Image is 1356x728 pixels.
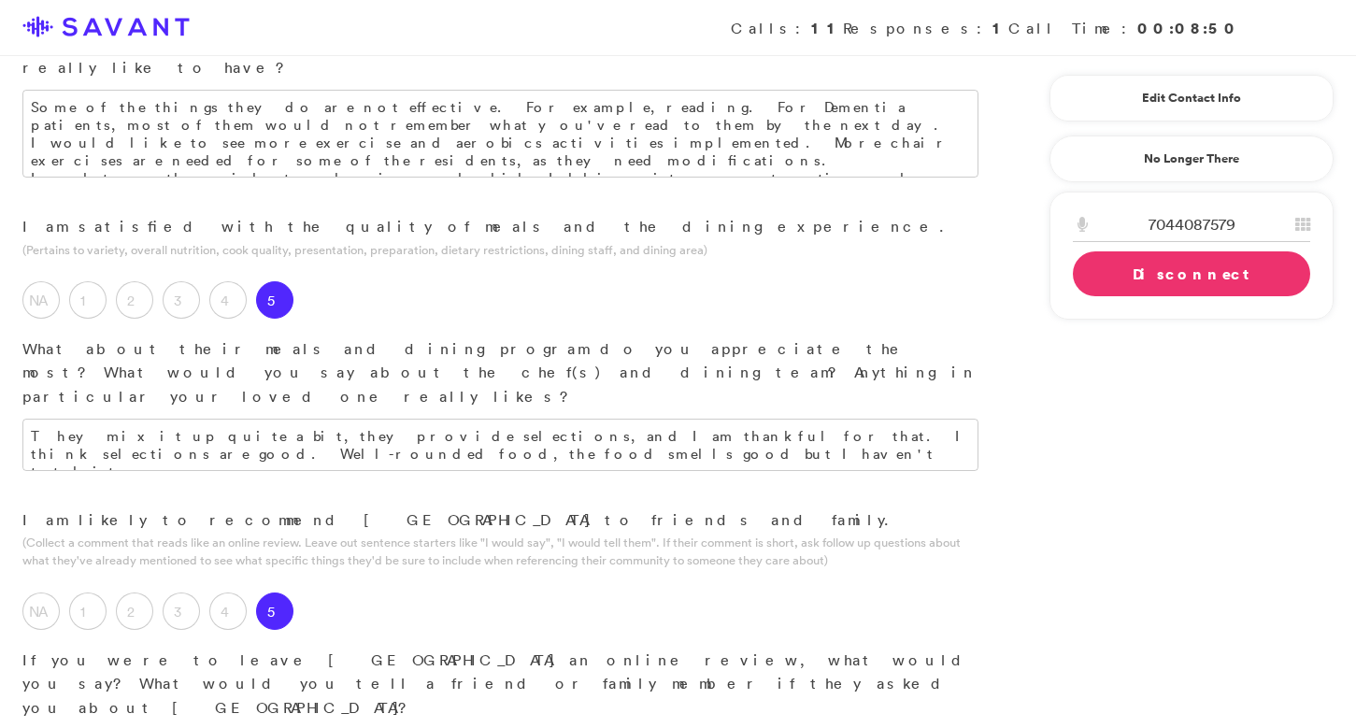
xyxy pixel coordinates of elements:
[116,592,153,630] label: 2
[22,215,978,239] p: I am satisfied with the quality of meals and the dining experience.
[1049,136,1334,182] a: No Longer There
[116,281,153,319] label: 2
[22,649,978,721] p: If you were to leave [GEOGRAPHIC_DATA] an online review, what would you say? What would you tell ...
[163,281,200,319] label: 3
[209,281,247,319] label: 4
[69,592,107,630] label: 1
[811,18,843,38] strong: 11
[256,592,293,630] label: 5
[22,592,60,630] label: NA
[1073,83,1310,113] a: Edit Contact Info
[22,534,978,569] p: (Collect a comment that reads like an online review. Leave out sentence starters like "I would sa...
[992,18,1008,38] strong: 1
[209,592,247,630] label: 4
[163,592,200,630] label: 3
[1073,251,1310,296] a: Disconnect
[1137,18,1240,38] strong: 00:08:50
[22,508,978,533] p: I am likely to recommend [GEOGRAPHIC_DATA] to friends and family.
[256,281,293,319] label: 5
[22,337,978,409] p: What about their meals and dining program do you appreciate the most? What would you say about th...
[22,281,60,319] label: NA
[22,241,978,259] p: (Pertains to variety, overall nutrition, cook quality, presentation, preparation, dietary restric...
[69,281,107,319] label: 1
